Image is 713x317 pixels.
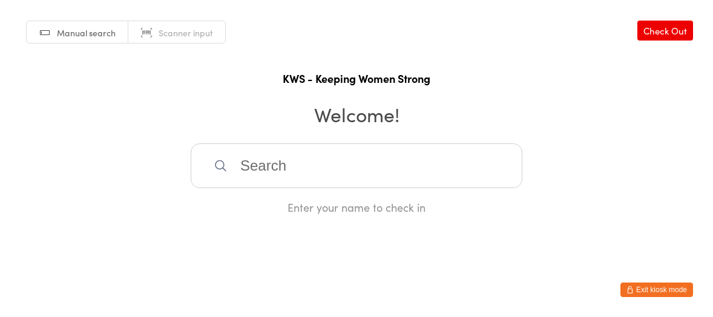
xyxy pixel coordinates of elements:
[191,143,522,188] input: Search
[620,283,693,297] button: Exit kiosk mode
[12,100,701,128] h2: Welcome!
[57,27,116,39] span: Manual search
[637,21,693,41] a: Check Out
[159,27,213,39] span: Scanner input
[12,71,701,86] h1: KWS - Keeping Women Strong
[191,200,522,215] div: Enter your name to check in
